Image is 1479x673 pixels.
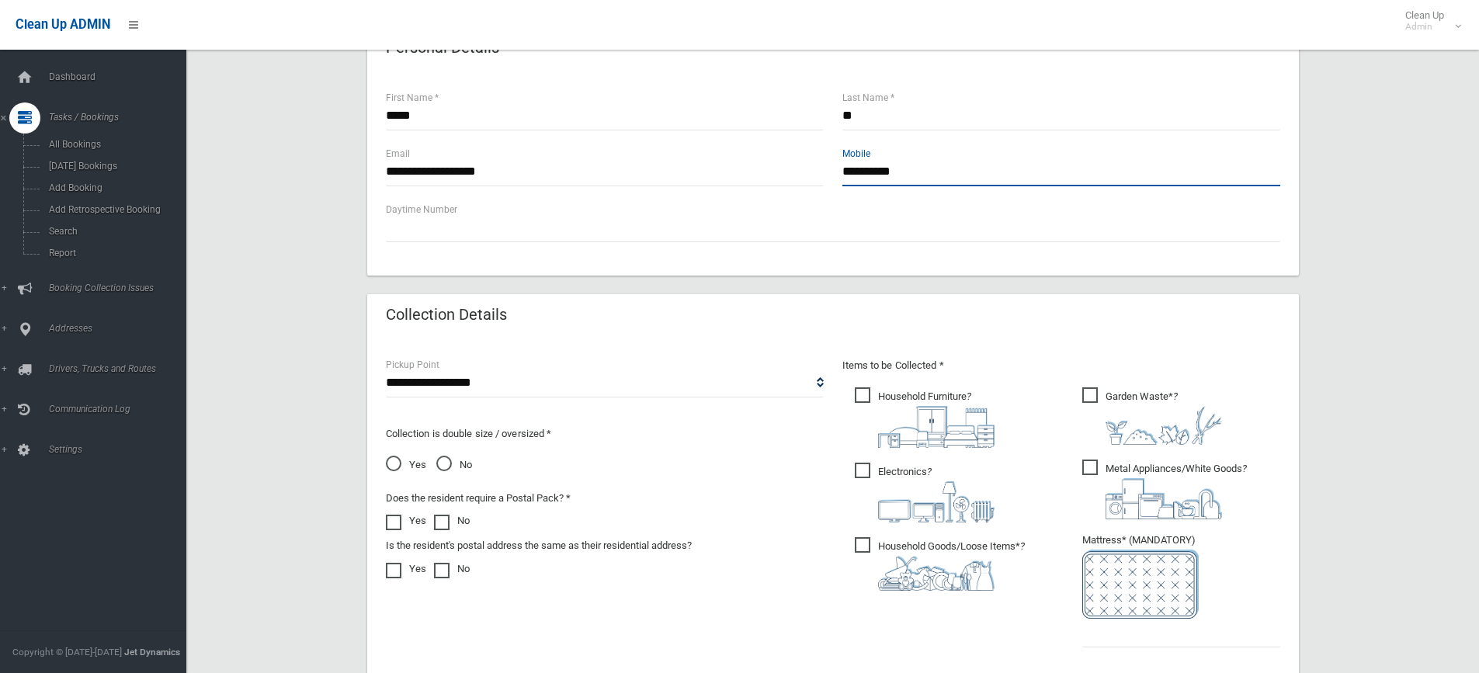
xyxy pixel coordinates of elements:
small: Admin [1405,21,1444,33]
span: Clean Up ADMIN [16,17,110,32]
span: Electronics [855,463,995,522]
span: Yes [386,456,426,474]
label: Yes [386,560,426,578]
i: ? [878,390,995,448]
span: Tasks / Bookings [44,112,198,123]
span: Copyright © [DATE]-[DATE] [12,647,122,657]
img: 4fd8a5c772b2c999c83690221e5242e0.png [1106,406,1222,445]
span: Add Booking [44,182,185,193]
span: [DATE] Bookings [44,161,185,172]
span: All Bookings [44,139,185,150]
img: 36c1b0289cb1767239cdd3de9e694f19.png [1106,478,1222,519]
span: Settings [44,444,198,455]
span: Metal Appliances/White Goods [1082,460,1247,519]
span: No [436,456,472,474]
i: ? [1106,463,1247,519]
span: Addresses [44,323,198,334]
span: Booking Collection Issues [44,283,198,293]
span: Garden Waste* [1082,387,1222,445]
label: No [434,512,470,530]
span: Drivers, Trucks and Routes [44,363,198,374]
label: Does the resident require a Postal Pack? * [386,489,571,508]
img: aa9efdbe659d29b613fca23ba79d85cb.png [878,406,995,448]
i: ? [878,540,1025,591]
span: Clean Up [1397,9,1460,33]
span: Household Goods/Loose Items* [855,537,1025,591]
img: b13cc3517677393f34c0a387616ef184.png [878,556,995,591]
span: Add Retrospective Booking [44,204,185,215]
i: ? [1106,390,1222,445]
label: Yes [386,512,426,530]
span: Report [44,248,185,258]
header: Collection Details [367,300,526,330]
span: Search [44,226,185,237]
span: Communication Log [44,404,198,415]
label: Is the resident's postal address the same as their residential address? [386,536,692,555]
p: Items to be Collected * [842,356,1280,375]
img: e7408bece873d2c1783593a074e5cb2f.png [1082,550,1199,619]
p: Collection is double size / oversized * [386,425,824,443]
span: Household Furniture [855,387,995,448]
span: Dashboard [44,71,198,82]
img: 394712a680b73dbc3d2a6a3a7ffe5a07.png [878,481,995,522]
span: Mattress* (MANDATORY) [1082,534,1280,619]
strong: Jet Dynamics [124,647,180,657]
i: ? [878,466,995,522]
label: No [434,560,470,578]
